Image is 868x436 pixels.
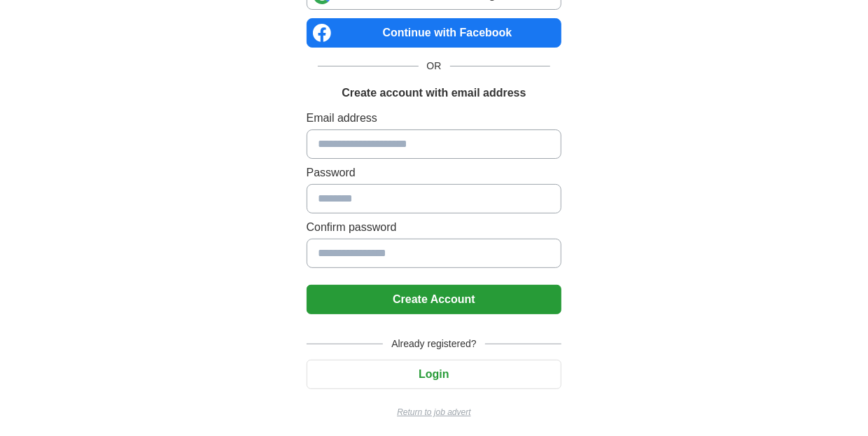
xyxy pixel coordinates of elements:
[307,406,562,419] a: Return to job advert
[307,368,562,380] a: Login
[383,337,484,351] span: Already registered?
[307,18,562,48] a: Continue with Facebook
[419,59,450,73] span: OR
[307,110,562,127] label: Email address
[307,285,562,314] button: Create Account
[307,360,562,389] button: Login
[307,164,562,181] label: Password
[307,219,562,236] label: Confirm password
[342,85,526,101] h1: Create account with email address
